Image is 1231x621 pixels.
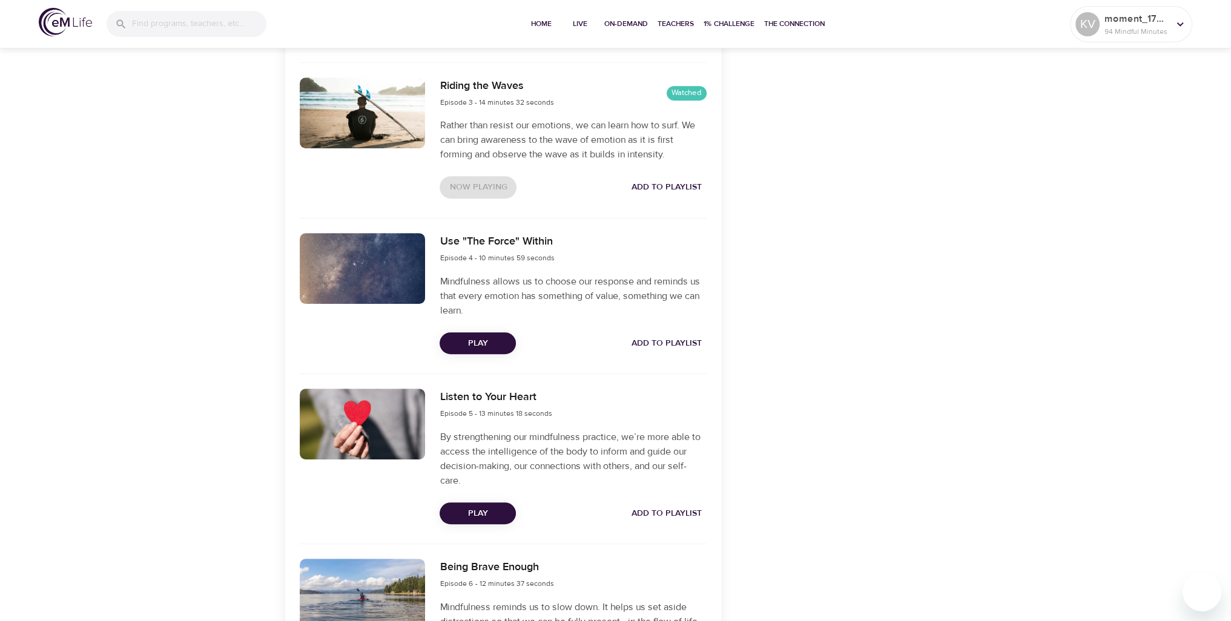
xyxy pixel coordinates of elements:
h6: Listen to Your Heart [440,389,552,406]
span: Episode 6 - 12 minutes 37 seconds [440,579,553,588]
img: logo [39,8,92,36]
span: Add to Playlist [632,506,702,521]
p: By strengthening our mindfulness practice, we’re more able to access the intelligence of the body... [440,430,706,488]
span: Home [527,18,556,30]
span: Add to Playlist [632,180,702,195]
p: 94 Mindful Minutes [1104,26,1169,37]
span: Live [566,18,595,30]
span: Episode 5 - 13 minutes 18 seconds [440,409,552,418]
span: Episode 4 - 10 minutes 59 seconds [440,253,554,263]
iframe: Button to launch messaging window [1183,573,1221,611]
button: Add to Playlist [627,502,707,525]
span: The Connection [764,18,825,30]
span: Watched [667,87,707,99]
input: Find programs, teachers, etc... [132,11,266,37]
span: On-Demand [604,18,648,30]
button: Add to Playlist [627,176,707,199]
button: Play [440,502,516,525]
button: Add to Playlist [627,332,707,355]
span: Teachers [658,18,694,30]
p: Rather than resist our emotions, we can learn how to surf. We can bring awareness to the wave of ... [440,118,706,162]
span: 1% Challenge [704,18,754,30]
p: moment_1755283842 [1104,11,1169,26]
p: Mindfulness allows us to choose our response and reminds us that every emotion has something of v... [440,274,706,318]
span: Add to Playlist [632,336,702,351]
span: Play [449,336,506,351]
h6: Use "The Force" Within [440,233,554,251]
span: Play [449,506,506,521]
span: Episode 3 - 14 minutes 32 seconds [440,97,553,107]
h6: Being Brave Enough [440,559,553,576]
h6: Riding the Waves [440,77,553,95]
button: Play [440,332,516,355]
div: KV [1075,12,1100,36]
